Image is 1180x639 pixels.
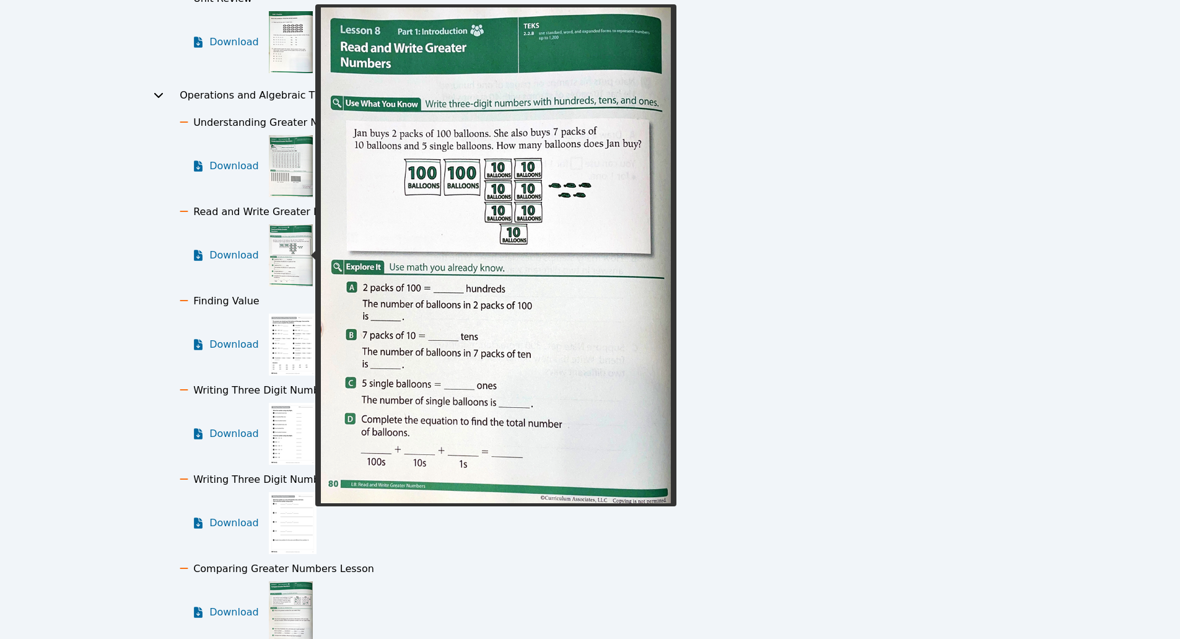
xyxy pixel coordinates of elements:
[269,314,317,376] img: Finding Value
[192,11,259,73] a: Download
[209,248,259,263] span: Download
[193,206,396,218] span: Read and Write Greater Numbers Lesson
[269,135,313,197] img: Understanding Greater Numbers Lesson
[192,314,259,376] a: Download
[193,563,374,575] span: Comparing Greater Numbers Lesson
[192,403,259,465] a: Download
[269,492,317,554] img: Writing Three Digit Numbers Continued
[193,117,393,128] span: Understanding Greater Numbers Lesson
[209,159,259,174] span: Download
[180,88,351,103] h2: Operations and Algebraic Thinking
[193,474,389,485] span: Writing Three Digit Numbers Continued
[192,135,259,197] a: Download
[193,384,334,396] span: Writing Three Digit Numbers
[269,224,313,286] img: Read and Write Greater Numbers Lesson
[193,295,260,307] span: Finding Value
[269,403,317,465] img: Writing Three Digit Numbers
[209,426,259,441] span: Download
[209,35,259,50] span: Download
[269,11,313,73] img: Unit Review
[192,492,259,554] a: Download
[209,605,259,620] span: Download
[192,224,259,286] a: Download
[209,516,259,531] span: Download
[209,337,259,352] span: Download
